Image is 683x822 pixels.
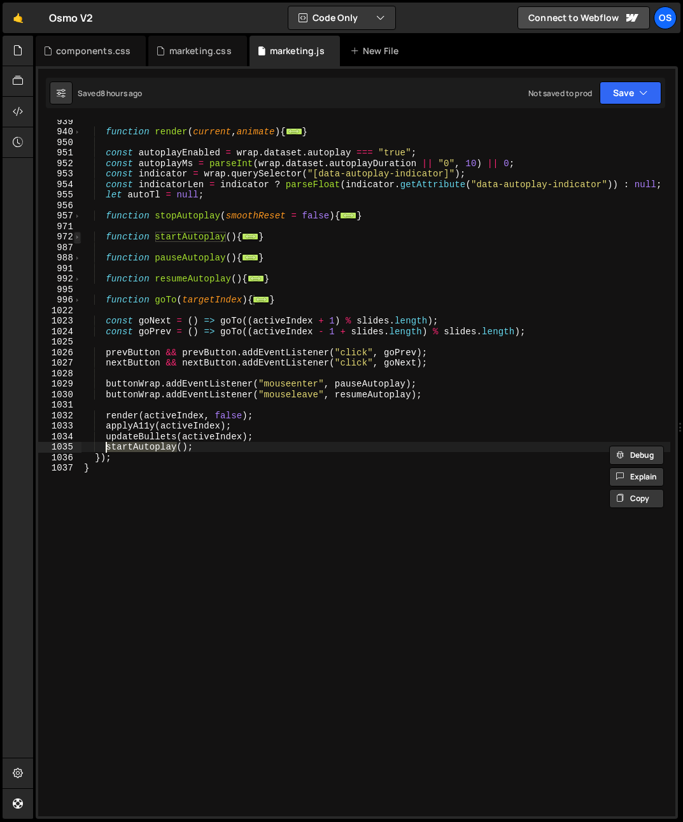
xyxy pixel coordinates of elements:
a: Os [654,6,677,29]
div: 952 [38,159,81,169]
div: 954 [38,180,81,190]
div: Saved [78,88,143,99]
div: 1030 [38,390,81,400]
span: ... [242,233,258,240]
div: 1036 [38,453,81,464]
div: 1024 [38,327,81,337]
div: 939 [38,117,81,127]
div: 971 [38,222,81,232]
div: 1025 [38,337,81,348]
div: 1027 [38,358,81,369]
div: 996 [38,295,81,306]
div: marketing.css [169,45,232,57]
div: 1026 [38,348,81,358]
button: Copy [609,489,664,508]
span: ... [242,254,258,261]
div: 988 [38,253,81,264]
button: Debug [609,446,664,465]
button: Save [600,81,661,104]
div: 991 [38,264,81,274]
div: New File [350,45,404,57]
div: components.css [56,45,130,57]
div: 940 [38,127,81,138]
div: Osmo V2 [49,10,93,25]
div: 987 [38,243,81,253]
div: 1023 [38,316,81,327]
button: Explain [609,467,664,486]
div: 951 [38,148,81,159]
div: 1031 [38,400,81,411]
div: 950 [38,138,81,148]
div: marketing.js [270,45,325,57]
div: 1037 [38,463,81,474]
div: 953 [38,169,81,180]
span: ... [248,275,264,282]
div: 1028 [38,369,81,379]
span: ... [253,296,269,303]
span: ... [286,128,302,135]
div: Not saved to prod [528,88,592,99]
div: 1034 [38,432,81,443]
div: 972 [38,232,81,243]
a: Connect to Webflow [518,6,650,29]
button: Code Only [288,6,395,29]
div: 995 [38,285,81,295]
div: 992 [38,274,81,285]
div: 957 [38,211,81,222]
div: 955 [38,190,81,201]
div: 8 hours ago [101,88,143,99]
div: 1029 [38,379,81,390]
div: 1035 [38,442,81,453]
div: 1022 [38,306,81,316]
a: 🤙 [3,3,34,33]
div: 1032 [38,411,81,422]
div: 1033 [38,421,81,432]
span: ... [340,212,356,219]
div: 956 [38,201,81,211]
